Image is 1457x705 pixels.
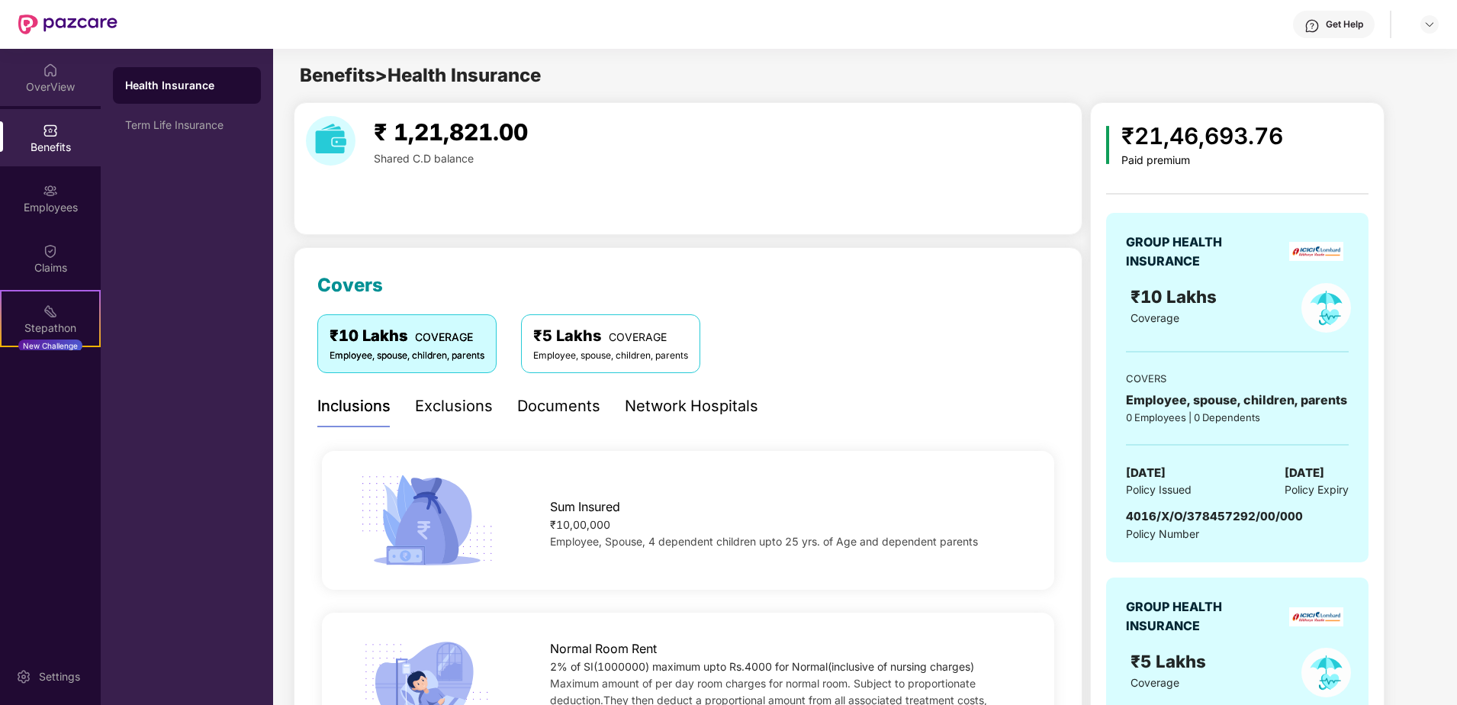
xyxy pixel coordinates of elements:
[16,669,31,684] img: svg+xml;base64,PHN2ZyBpZD0iU2V0dGluZy0yMHgyMCIgeG1sbnM9Imh0dHA6Ly93d3cudzMub3JnLzIwMDAvc3ZnIiB3aW...
[1126,233,1259,271] div: GROUP HEALTH INSURANCE
[18,340,82,352] div: New Challenge
[1301,648,1351,697] img: policyIcon
[1126,527,1199,540] span: Policy Number
[550,535,978,548] span: Employee, Spouse, 4 dependent children upto 25 yrs. of Age and dependent parents
[1126,391,1349,410] div: Employee, spouse, children, parents
[533,324,688,348] div: ₹5 Lakhs
[1131,311,1179,324] span: Coverage
[1126,410,1349,425] div: 0 Employees | 0 Dependents
[43,123,58,138] img: svg+xml;base64,PHN2ZyBpZD0iQmVuZWZpdHMiIHhtbG5zPSJodHRwOi8vd3d3LnczLm9yZy8yMDAwL3N2ZyIgd2lkdGg9Ij...
[34,669,85,684] div: Settings
[2,320,99,336] div: Stepathon
[550,517,1021,533] div: ₹10,00,000
[317,274,383,296] span: Covers
[1126,509,1303,523] span: 4016/X/O/378457292/00/000
[1131,676,1179,689] span: Coverage
[1304,18,1320,34] img: svg+xml;base64,PHN2ZyBpZD0iSGVscC0zMngzMiIgeG1sbnM9Imh0dHA6Ly93d3cudzMub3JnLzIwMDAvc3ZnIiB3aWR0aD...
[1289,607,1343,626] img: insurerLogo
[1131,651,1211,671] span: ₹5 Lakhs
[330,324,484,348] div: ₹10 Lakhs
[609,330,667,343] span: COVERAGE
[1131,286,1221,307] span: ₹10 Lakhs
[43,243,58,259] img: svg+xml;base64,PHN2ZyBpZD0iQ2xhaW0iIHhtbG5zPSJodHRwOi8vd3d3LnczLm9yZy8yMDAwL3N2ZyIgd2lkdGg9IjIwIi...
[533,349,688,363] div: Employee, spouse, children, parents
[374,152,474,165] span: Shared C.D balance
[1285,481,1349,498] span: Policy Expiry
[43,183,58,198] img: svg+xml;base64,PHN2ZyBpZD0iRW1wbG95ZWVzIiB4bWxucz0iaHR0cDovL3d3dy53My5vcmcvMjAwMC9zdmciIHdpZHRoPS...
[317,394,391,418] div: Inclusions
[43,63,58,78] img: svg+xml;base64,PHN2ZyBpZD0iSG9tZSIgeG1sbnM9Imh0dHA6Ly93d3cudzMub3JnLzIwMDAvc3ZnIiB3aWR0aD0iMjAiIG...
[550,639,657,658] span: Normal Room Rent
[125,119,249,131] div: Term Life Insurance
[1126,464,1166,482] span: [DATE]
[550,658,1021,675] div: 2% of SI(1000000) maximum upto Rs.4000 for Normal(inclusive of nursing charges)
[43,304,58,319] img: svg+xml;base64,PHN2ZyB4bWxucz0iaHR0cDovL3d3dy53My5vcmcvMjAwMC9zdmciIHdpZHRoPSIyMSIgaGVpZ2h0PSIyMC...
[1285,464,1324,482] span: [DATE]
[1126,481,1192,498] span: Policy Issued
[1423,18,1436,31] img: svg+xml;base64,PHN2ZyBpZD0iRHJvcGRvd24tMzJ4MzIiIHhtbG5zPSJodHRwOi8vd3d3LnczLm9yZy8yMDAwL3N2ZyIgd2...
[306,116,355,166] img: download
[550,497,620,517] span: Sum Insured
[625,394,758,418] div: Network Hospitals
[1126,371,1349,386] div: COVERS
[415,394,493,418] div: Exclusions
[1326,18,1363,31] div: Get Help
[1121,118,1283,154] div: ₹21,46,693.76
[415,330,473,343] span: COVERAGE
[18,14,117,34] img: New Pazcare Logo
[125,78,249,93] div: Health Insurance
[1106,126,1110,164] img: icon
[1126,597,1259,636] div: GROUP HEALTH INSURANCE
[1301,283,1351,333] img: policyIcon
[1289,242,1343,261] img: insurerLogo
[1121,154,1283,167] div: Paid premium
[517,394,600,418] div: Documents
[355,470,499,571] img: icon
[300,64,541,86] span: Benefits > Health Insurance
[374,118,528,146] span: ₹ 1,21,821.00
[330,349,484,363] div: Employee, spouse, children, parents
